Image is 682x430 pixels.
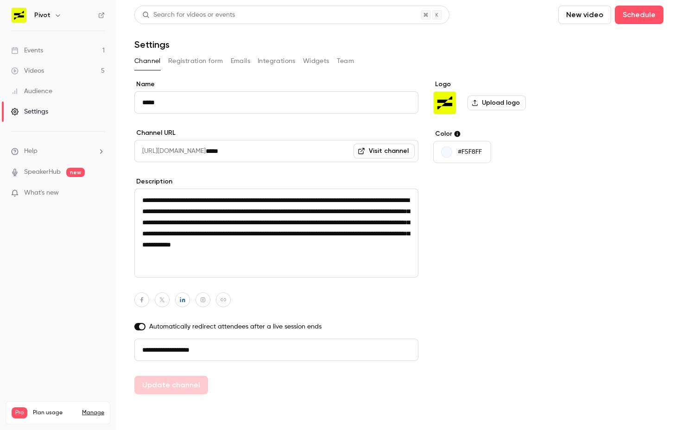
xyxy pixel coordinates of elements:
[467,95,526,110] label: Upload logo
[558,6,611,24] button: New video
[24,167,61,177] a: SpeakerHub
[134,54,161,69] button: Channel
[66,168,85,177] span: new
[11,66,44,76] div: Videos
[615,6,663,24] button: Schedule
[11,46,43,55] div: Events
[433,80,575,114] section: Logo
[134,128,418,138] label: Channel URL
[11,107,48,116] div: Settings
[433,141,491,163] button: #F5F8FF
[134,140,206,162] span: [URL][DOMAIN_NAME]
[134,177,418,186] label: Description
[337,54,354,69] button: Team
[12,407,27,418] span: Pro
[303,54,329,69] button: Widgets
[458,147,482,157] p: #F5F8FF
[94,189,105,197] iframe: Noticeable Trigger
[168,54,223,69] button: Registration form
[12,8,26,23] img: Pivot
[33,409,76,417] span: Plan usage
[433,129,575,139] label: Color
[434,92,456,114] img: Pivot
[231,54,250,69] button: Emails
[134,39,170,50] h1: Settings
[134,322,418,331] label: Automatically redirect attendees after a live session ends
[11,146,105,156] li: help-dropdown-opener
[134,80,418,89] label: Name
[258,54,296,69] button: Integrations
[24,188,59,198] span: What's new
[11,87,52,96] div: Audience
[142,10,235,20] div: Search for videos or events
[34,11,51,20] h6: Pivot
[82,409,104,417] a: Manage
[354,144,415,158] a: Visit channel
[24,146,38,156] span: Help
[433,80,575,89] label: Logo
